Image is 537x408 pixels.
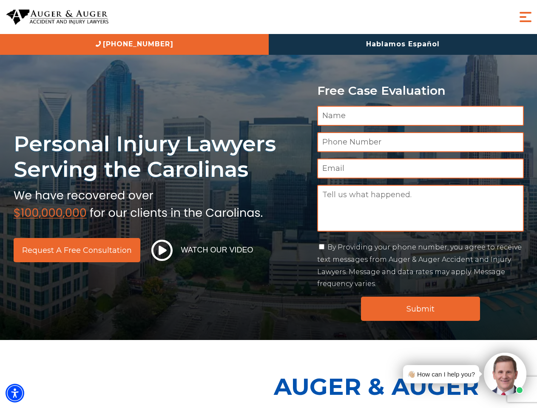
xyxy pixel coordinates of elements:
[14,187,263,219] img: sub text
[317,106,524,126] input: Name
[317,243,522,288] label: By Providing your phone number, you agree to receive text messages from Auger & Auger Accident an...
[317,84,524,97] p: Free Case Evaluation
[407,368,475,380] div: 👋🏼 How can I help you?
[274,365,532,408] p: Auger & Auger
[317,132,524,152] input: Phone Number
[484,353,526,395] img: Intaker widget Avatar
[6,384,24,402] div: Accessibility Menu
[14,238,140,262] a: Request a Free Consultation
[517,8,534,25] button: Menu
[22,246,132,254] span: Request a Free Consultation
[149,239,256,261] button: Watch Our Video
[361,297,480,321] input: Submit
[14,131,307,182] h1: Personal Injury Lawyers Serving the Carolinas
[6,9,108,25] img: Auger & Auger Accident and Injury Lawyers Logo
[317,159,524,178] input: Email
